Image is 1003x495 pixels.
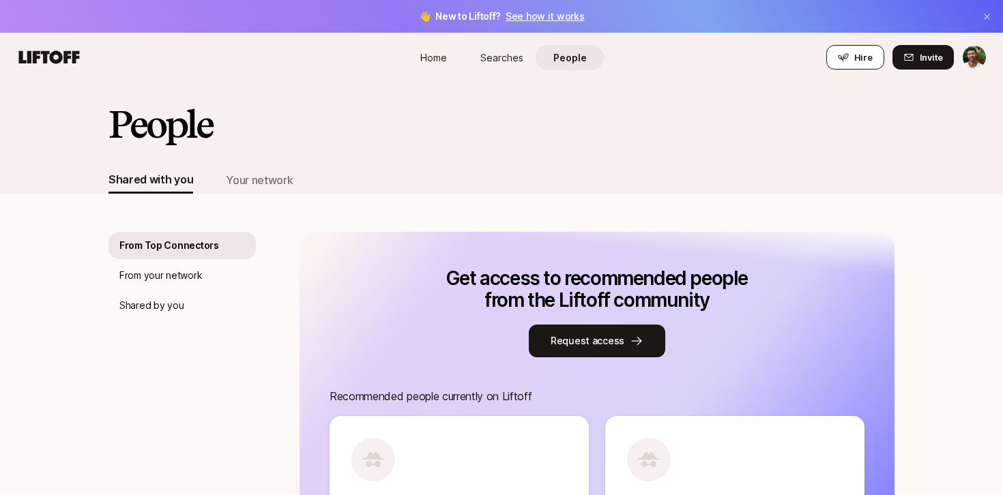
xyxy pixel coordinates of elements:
a: Home [399,45,467,70]
img: Michael Rankin [963,46,986,69]
button: Shared with you [108,166,193,194]
span: Hire [854,50,873,64]
button: Michael Rankin [962,45,987,70]
button: Invite [892,45,954,70]
p: Recommended people currently on Liftoff [330,387,864,405]
button: Your network [226,166,293,194]
p: Shared by you [119,297,184,314]
button: Hire [826,45,884,70]
span: Searches [480,50,523,65]
button: Request access [529,325,665,357]
h2: People [108,104,212,145]
span: 👋 New to Liftoff? [419,8,585,25]
div: Shared with you [108,170,193,188]
p: From your network [119,267,202,284]
p: Get access to recommended people from the Liftoff community [430,267,764,311]
span: Home [420,50,447,65]
div: Your network [226,171,293,189]
a: See how it works [506,10,585,22]
span: People [553,50,587,65]
span: Invite [920,50,943,64]
p: From Top Connectors [119,237,219,254]
a: Searches [467,45,536,70]
a: People [536,45,604,70]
